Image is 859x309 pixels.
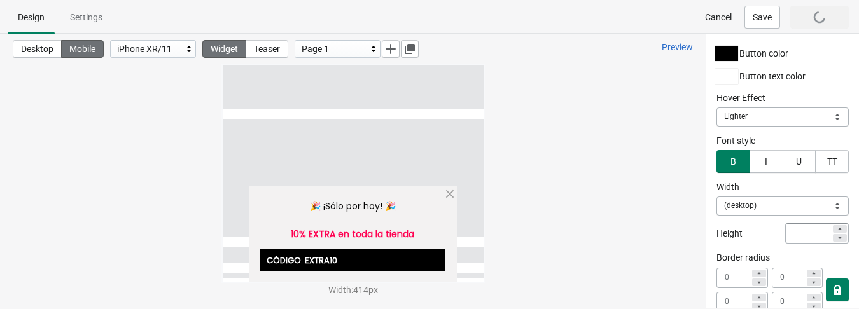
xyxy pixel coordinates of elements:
[70,12,102,22] span: Settings
[202,40,246,58] button: Widget
[765,156,767,167] div: I
[739,48,788,58] span: Button color
[13,40,62,58] button: Desktop
[716,182,739,192] span: Width
[730,156,736,167] div: B
[697,6,739,29] button: Cancel
[117,41,183,57] div: iPhone XR/11
[716,228,743,238] span: Height
[783,150,816,173] button: U
[302,41,367,57] div: Page 1
[61,40,104,58] button: Mobile
[705,12,732,22] span: Cancel
[246,40,288,58] button: Teaser
[716,150,750,173] button: B
[716,135,755,146] span: Font style
[69,44,95,54] span: Mobile
[739,71,806,81] span: Button text color
[750,150,783,173] button: I
[21,44,53,54] span: Desktop
[662,42,693,52] span: Preview
[223,284,484,296] div: Width : 414 px
[796,156,802,167] div: U
[716,252,770,263] span: Border radius
[211,44,238,54] span: Widget
[744,6,780,29] button: Save
[716,269,750,287] input: 0
[815,150,849,173] button: TT
[753,12,772,22] span: Save
[716,93,765,103] span: Hover Effect
[223,65,484,282] iframe: widget
[18,12,45,22] span: Design
[254,44,280,54] span: Teaser
[772,269,806,287] input: 0
[657,36,698,58] a: Preview
[827,156,837,167] div: TT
